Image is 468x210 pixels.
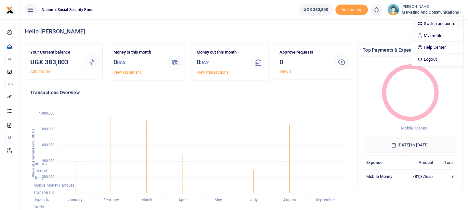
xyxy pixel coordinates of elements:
[103,198,119,203] tspan: February
[296,4,335,16] li: Wallet ballance
[279,69,293,74] a: View all
[6,7,14,12] a: logo-small logo-large logo-large
[5,54,14,64] li: M
[33,176,44,180] span: Utility
[52,191,54,195] tspan: 0
[178,198,187,203] tspan: April
[42,127,55,131] tspan: 800,000
[39,7,96,13] span: National Social Security Fund
[33,168,47,173] span: Internet
[250,198,258,203] tspan: July
[279,49,328,56] p: Approve requests
[335,5,368,15] li: Toup your wallet
[427,175,433,179] small: UGX
[279,57,328,67] h3: 0
[283,198,296,203] tspan: August
[412,43,463,52] a: Help Center
[197,49,245,56] p: Money out this month
[30,69,51,74] a: Add money
[363,155,403,169] th: Expense
[113,70,141,75] a: View statement
[401,126,427,130] span: Mobile Money
[30,49,79,56] p: Your Current balance
[42,143,55,147] tspan: 600,000
[33,161,46,166] span: Airtime
[214,198,222,203] tspan: May
[117,60,125,65] small: UGX
[113,49,162,56] p: Money in this month
[316,198,335,203] tspan: September
[32,129,36,177] text: Value of Transactions (UGX )
[304,6,328,13] span: UGX 383,803
[33,205,44,209] span: Cards
[437,155,457,169] th: Txns
[113,57,162,68] h3: 0
[141,198,153,203] tspan: March
[363,169,403,183] td: Mobile Money
[402,9,463,15] span: Marketing and Communications
[42,159,55,163] tspan: 400,000
[335,7,368,12] a: Add money
[5,79,14,89] li: Ac
[5,132,14,143] li: M
[363,137,457,153] h6: [DATE] to [DATE]
[30,89,346,96] h4: Transactions Overview
[197,70,229,75] a: View transactions
[25,28,463,35] h4: Hello [PERSON_NAME]
[412,55,463,64] a: Logout
[403,155,437,169] th: Amount
[68,198,83,203] tspan: January
[403,169,437,183] td: 781,375
[33,198,49,202] span: Deposits
[335,5,368,15] span: Add money
[363,46,457,54] h4: Top Payments & Expenses
[387,4,463,16] a: profile-user [PERSON_NAME] Marketing and Communications
[299,4,333,16] a: UGX 383,803
[402,4,463,10] small: [PERSON_NAME]
[412,31,463,40] a: My profile
[387,4,399,16] img: profile-user
[39,111,54,116] tspan: 1,000,000
[200,60,209,65] small: UGX
[197,57,245,68] h3: 0
[42,175,55,179] tspan: 200,000
[412,19,463,28] a: Switch accounts
[30,57,79,67] h3: UGX 383,803
[33,183,74,188] span: Mobile Money Payouts
[6,6,14,14] img: logo-small
[437,169,457,183] td: 3
[33,190,50,195] span: Transfers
